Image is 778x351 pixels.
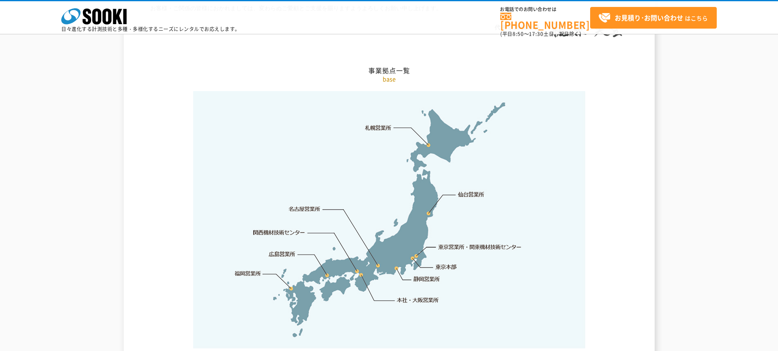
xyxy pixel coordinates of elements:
a: 名古屋営業所 [289,205,321,213]
p: 日々進化する計測技術と多種・多様化するニーズにレンタルでお応えします。 [61,27,240,31]
a: 静岡営業所 [413,275,440,283]
a: [PHONE_NUMBER] [500,13,590,29]
a: 関西機材技術センター [253,228,305,237]
strong: お見積り･お問い合わせ [615,13,683,22]
a: お見積り･お問い合わせはこちら [590,7,717,29]
span: はこちら [598,12,708,24]
a: 広島営業所 [269,250,296,258]
span: (平日 ～ 土日、祝日除く) [500,30,581,38]
a: 仙台営業所 [458,190,484,199]
img: 事業拠点一覧 [193,91,585,349]
a: 東京本部 [436,263,457,271]
span: 8:50 [513,30,524,38]
p: base [150,75,628,83]
a: 福岡営業所 [234,269,261,277]
a: 本社・大阪営業所 [396,296,439,304]
span: 17:30 [529,30,544,38]
a: 札幌営業所 [365,123,392,132]
span: お電話でのお問い合わせは [500,7,590,12]
a: 東京営業所・関東機材技術センター [439,243,522,251]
